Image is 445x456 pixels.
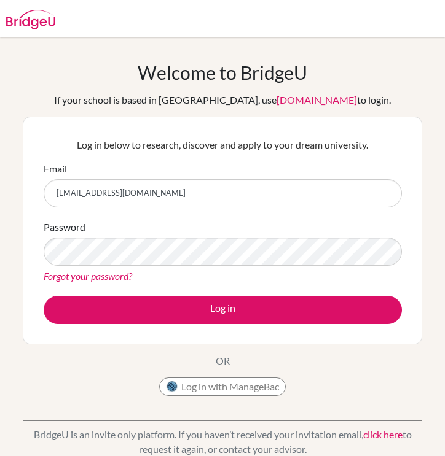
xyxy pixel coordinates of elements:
p: Log in below to research, discover and apply to your dream university. [44,137,402,152]
button: Log in with ManageBac [159,377,286,396]
p: OR [216,354,230,368]
a: [DOMAIN_NAME] [277,94,357,106]
label: Email [44,161,67,176]
img: Bridge-U [6,10,55,29]
button: Log in [44,296,402,324]
a: click here [363,428,403,440]
a: Forgot your password? [44,270,132,282]
div: If your school is based in [GEOGRAPHIC_DATA], use to login. [54,93,391,107]
h1: Welcome to BridgeU [138,61,307,83]
label: Password [44,220,85,234]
